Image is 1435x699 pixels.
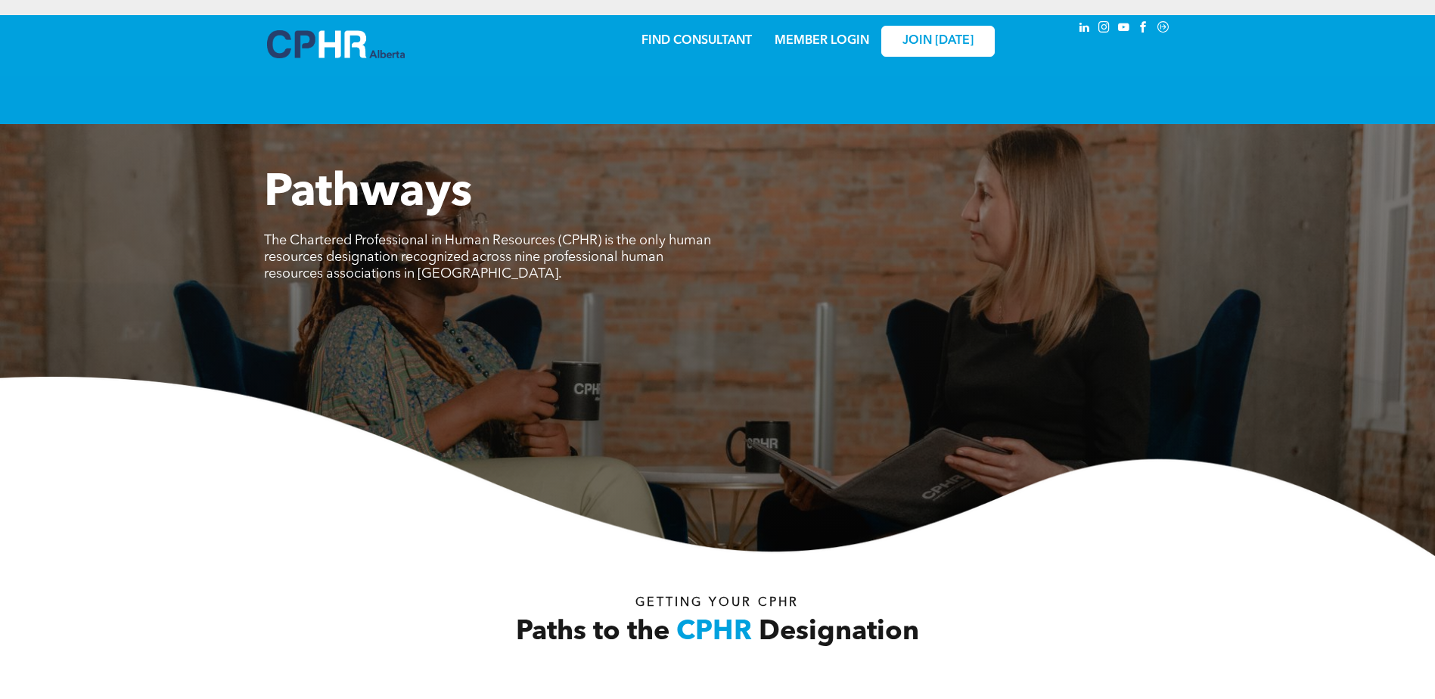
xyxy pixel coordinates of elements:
span: Pathways [264,171,472,216]
span: The Chartered Professional in Human Resources (CPHR) is the only human resources designation reco... [264,234,711,281]
a: Social network [1155,19,1172,39]
a: facebook [1135,19,1152,39]
span: Getting your Cphr [635,597,799,609]
a: instagram [1096,19,1113,39]
span: Designation [759,619,919,646]
a: linkedin [1076,19,1093,39]
a: JOIN [DATE] [881,26,995,57]
span: JOIN [DATE] [902,34,974,48]
a: FIND CONSULTANT [641,35,752,47]
img: A blue and white logo for cp alberta [267,30,405,58]
span: CPHR [676,619,752,646]
span: Paths to the [516,619,669,646]
a: youtube [1116,19,1132,39]
a: MEMBER LOGIN [775,35,869,47]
